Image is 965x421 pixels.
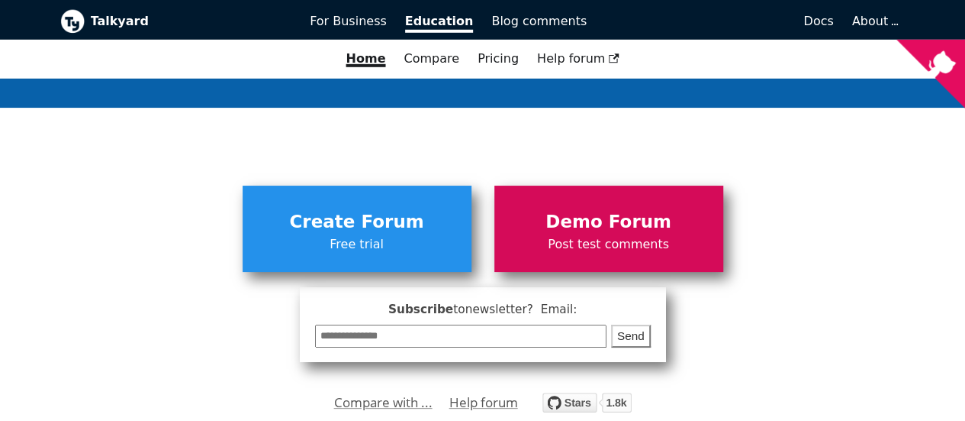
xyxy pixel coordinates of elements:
a: Compare with ... [334,391,433,414]
span: Free trial [250,235,464,254]
span: Post test comments [502,235,716,254]
a: For Business [301,8,396,34]
a: Docs [596,8,843,34]
span: Docs [803,14,833,28]
a: Education [396,8,483,34]
span: Blog comments [491,14,587,28]
a: Help forum [449,391,518,414]
a: Star debiki/talkyard on GitHub [542,395,632,417]
button: Send [611,325,651,348]
b: Talkyard [91,11,289,31]
span: Create Forum [250,208,464,237]
span: Education [405,14,474,33]
span: Help forum [537,51,619,66]
a: Compare [404,51,459,66]
span: For Business [310,14,387,28]
a: About [852,14,896,28]
a: Talkyard logoTalkyard [60,9,289,34]
a: Create ForumFree trial [243,186,471,271]
a: Demo ForumPost test comments [494,186,723,271]
span: to newsletter ? Email: [453,303,577,316]
img: Talkyard logo [60,9,85,34]
a: Help forum [528,46,629,72]
span: Demo Forum [502,208,716,237]
a: Home [336,46,394,72]
a: Pricing [468,46,528,72]
img: talkyard.svg [542,393,632,413]
span: Subscribe [315,300,651,319]
a: Blog comments [482,8,596,34]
